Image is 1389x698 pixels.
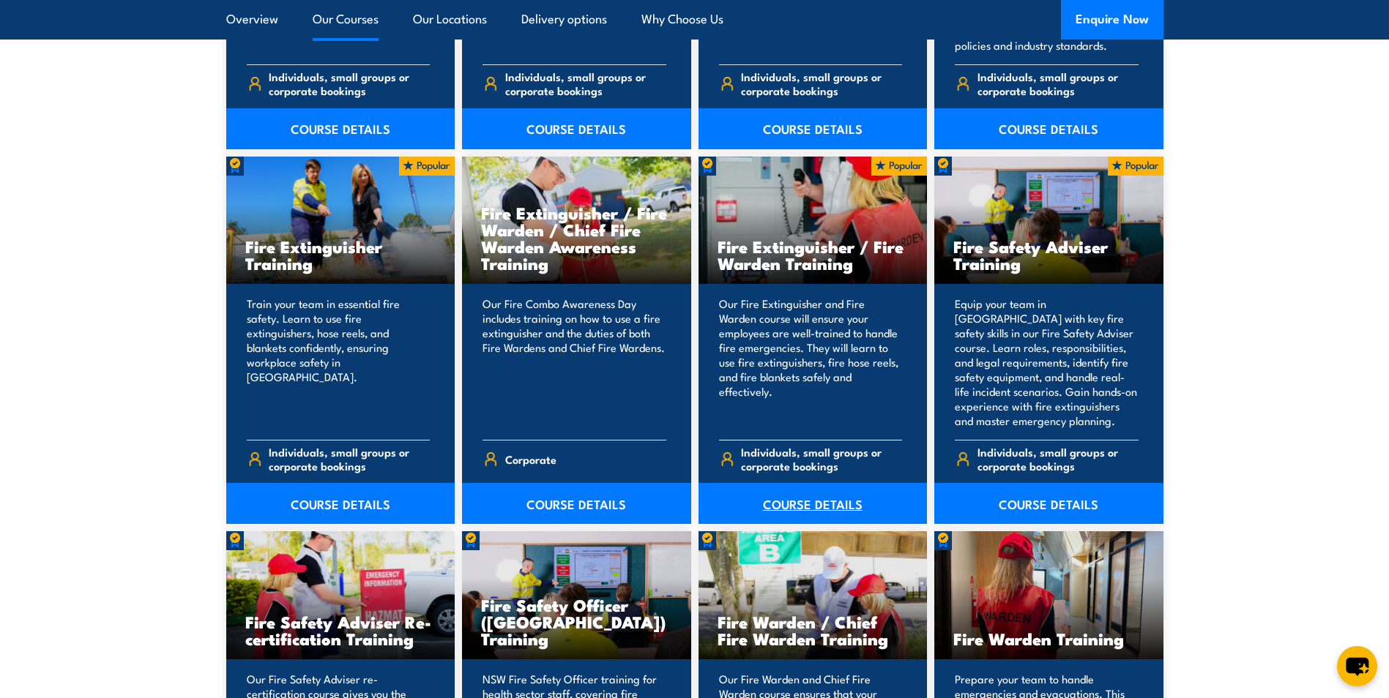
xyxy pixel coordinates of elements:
a: COURSE DETAILS [934,483,1163,524]
h3: Fire Warden Training [953,630,1144,647]
a: COURSE DETAILS [226,483,455,524]
h3: Fire Extinguisher / Fire Warden Training [718,238,909,271]
span: Individuals, small groups or corporate bookings [505,70,666,97]
button: chat-button [1337,646,1377,686]
span: Individuals, small groups or corporate bookings [977,445,1139,473]
h3: Fire Safety Adviser Training [953,238,1144,271]
a: COURSE DETAILS [462,483,691,524]
span: Individuals, small groups or corporate bookings [741,70,902,97]
a: COURSE DETAILS [699,483,928,524]
span: Individuals, small groups or corporate bookings [977,70,1139,97]
span: Corporate [505,448,556,470]
p: Train your team in essential fire safety. Learn to use fire extinguishers, hose reels, and blanke... [247,296,431,428]
a: COURSE DETAILS [462,108,691,149]
span: Individuals, small groups or corporate bookings [269,445,430,473]
a: COURSE DETAILS [226,108,455,149]
p: Equip your team in [GEOGRAPHIC_DATA] with key fire safety skills in our Fire Safety Adviser cours... [955,296,1139,428]
a: COURSE DETAILS [934,108,1163,149]
p: Our Fire Combo Awareness Day includes training on how to use a fire extinguisher and the duties o... [483,296,666,428]
p: Our Fire Extinguisher and Fire Warden course will ensure your employees are well-trained to handl... [719,296,903,428]
h3: Fire Safety Adviser Re-certification Training [245,613,436,647]
span: Individuals, small groups or corporate bookings [741,445,902,473]
span: Individuals, small groups or corporate bookings [269,70,430,97]
h3: Fire Extinguisher Training [245,238,436,271]
h3: Fire Extinguisher / Fire Warden / Chief Fire Warden Awareness Training [481,204,672,271]
h3: Fire Safety Officer ([GEOGRAPHIC_DATA]) Training [481,596,672,647]
h3: Fire Warden / Chief Fire Warden Training [718,613,909,647]
a: COURSE DETAILS [699,108,928,149]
